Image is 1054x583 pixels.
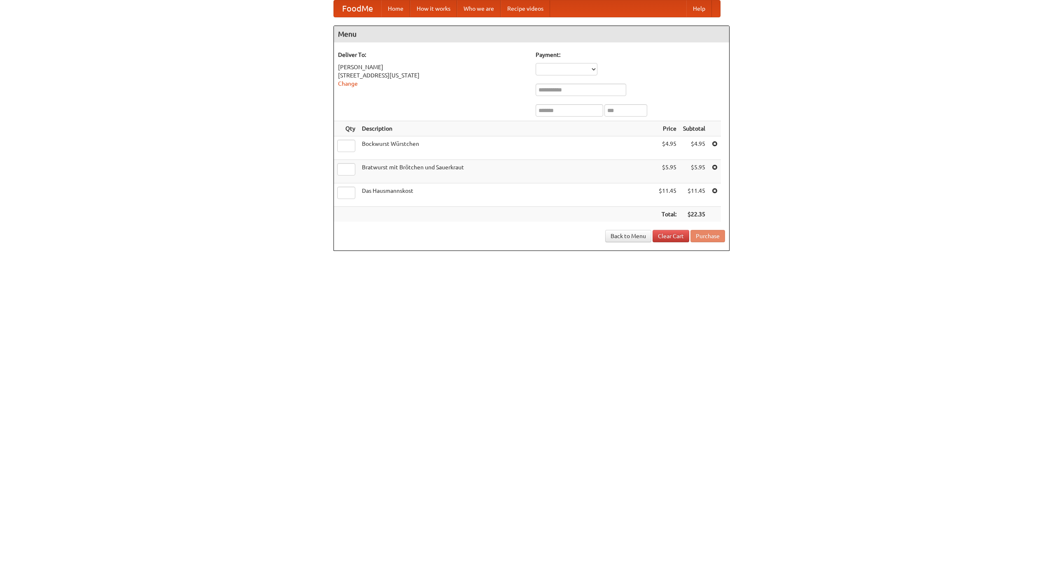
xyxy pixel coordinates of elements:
[359,183,655,207] td: Das Hausmannskost
[680,183,709,207] td: $11.45
[359,160,655,183] td: Bratwurst mit Brötchen und Sauerkraut
[655,160,680,183] td: $5.95
[690,230,725,242] button: Purchase
[653,230,689,242] a: Clear Cart
[359,121,655,136] th: Description
[655,121,680,136] th: Price
[410,0,457,17] a: How it works
[334,0,381,17] a: FoodMe
[680,121,709,136] th: Subtotal
[536,51,725,59] h5: Payment:
[501,0,550,17] a: Recipe videos
[655,183,680,207] td: $11.45
[334,26,729,42] h4: Menu
[381,0,410,17] a: Home
[655,136,680,160] td: $4.95
[680,136,709,160] td: $4.95
[359,136,655,160] td: Bockwurst Würstchen
[605,230,651,242] a: Back to Menu
[680,207,709,222] th: $22.35
[338,51,527,59] h5: Deliver To:
[334,121,359,136] th: Qty
[680,160,709,183] td: $5.95
[338,71,527,80] div: [STREET_ADDRESS][US_STATE]
[338,80,358,87] a: Change
[655,207,680,222] th: Total:
[457,0,501,17] a: Who we are
[338,63,527,71] div: [PERSON_NAME]
[686,0,712,17] a: Help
